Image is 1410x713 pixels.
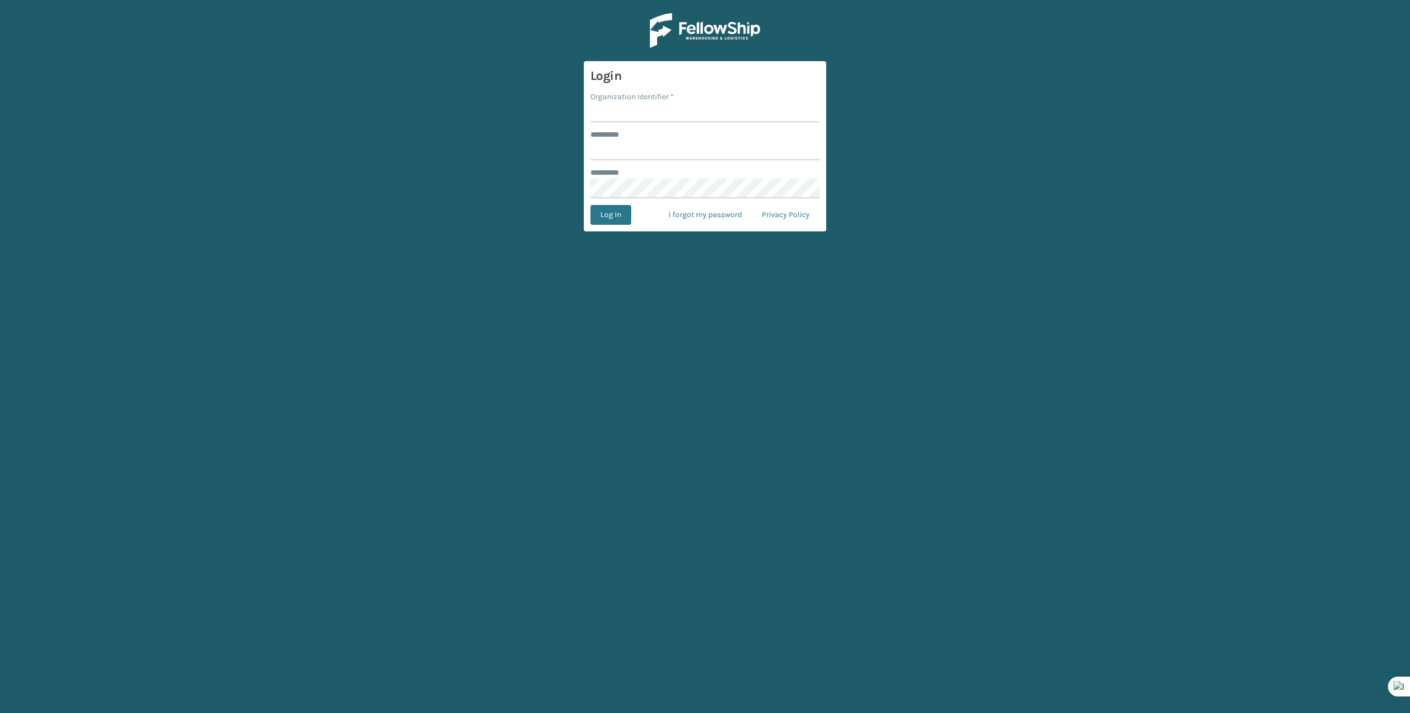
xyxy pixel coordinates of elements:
[590,91,674,102] label: Organization Identifier
[650,13,760,48] img: Logo
[752,205,820,225] a: Privacy Policy
[659,205,752,225] a: I forgot my password
[590,205,631,225] button: Log In
[590,68,820,84] h3: Login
